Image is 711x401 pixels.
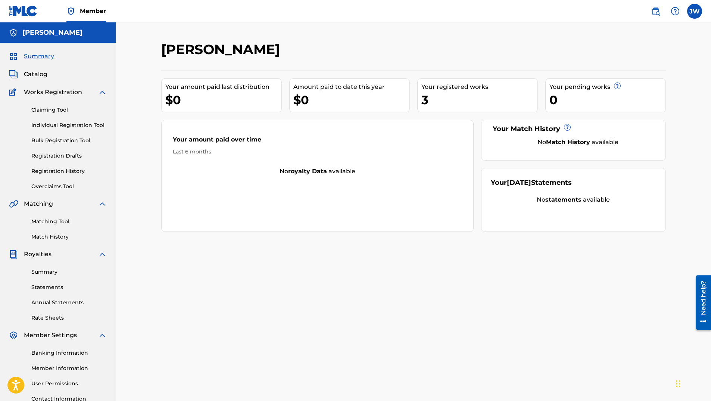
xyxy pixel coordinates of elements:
img: expand [98,88,107,97]
h5: JOHANNA WELLINGTON [22,28,82,37]
img: expand [98,199,107,208]
a: Matching Tool [31,218,107,226]
strong: royalty data [288,168,327,175]
a: Match History [31,233,107,241]
img: Catalog [9,70,18,79]
a: Member Information [31,364,107,372]
img: expand [98,250,107,259]
div: $0 [165,91,281,108]
img: Top Rightsholder [66,7,75,16]
img: Accounts [9,28,18,37]
div: Your pending works [549,83,665,91]
a: Summary [31,268,107,276]
div: No available [491,195,656,204]
h2: [PERSON_NAME] [161,41,284,58]
strong: Match History [546,139,590,146]
a: Banking Information [31,349,107,357]
span: ? [564,124,570,130]
img: Summary [9,52,18,61]
a: Claiming Tool [31,106,107,114]
a: Statements [31,283,107,291]
a: Registration History [31,167,107,175]
a: CatalogCatalog [9,70,47,79]
img: expand [98,331,107,340]
div: No available [162,167,474,176]
div: Your Match History [491,124,656,134]
div: Your Statements [491,178,572,188]
span: Catalog [24,70,47,79]
a: Bulk Registration Tool [31,137,107,144]
a: Rate Sheets [31,314,107,322]
img: Matching [9,199,18,208]
span: Summary [24,52,54,61]
img: Member Settings [9,331,18,340]
img: search [651,7,660,16]
div: $0 [293,91,409,108]
div: Amount paid to date this year [293,83,409,91]
a: Overclaims Tool [31,183,107,190]
div: Help [668,4,683,19]
div: Last 6 months [173,148,462,156]
a: Registration Drafts [31,152,107,160]
img: MLC Logo [9,6,38,16]
div: 0 [549,91,665,108]
a: Individual Registration Tool [31,121,107,129]
iframe: Resource Center [690,273,711,333]
div: Your amount paid last distribution [165,83,281,91]
a: SummarySummary [9,52,54,61]
a: Public Search [648,4,663,19]
img: Royalties [9,250,18,259]
div: Drag [676,373,680,395]
span: Works Registration [24,88,82,97]
span: Matching [24,199,53,208]
div: 3 [421,91,537,108]
div: User Menu [687,4,702,19]
span: ? [614,83,620,89]
div: Your registered works [421,83,537,91]
span: Royalties [24,250,52,259]
span: Member [80,7,106,15]
img: Works Registration [9,88,19,97]
img: help [671,7,680,16]
span: [DATE] [507,178,531,187]
iframe: Chat Widget [674,365,711,401]
a: User Permissions [31,380,107,388]
span: Member Settings [24,331,77,340]
strong: statements [545,196,581,203]
div: Your amount paid over time [173,135,462,148]
div: No available [500,138,656,147]
a: Annual Statements [31,299,107,307]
